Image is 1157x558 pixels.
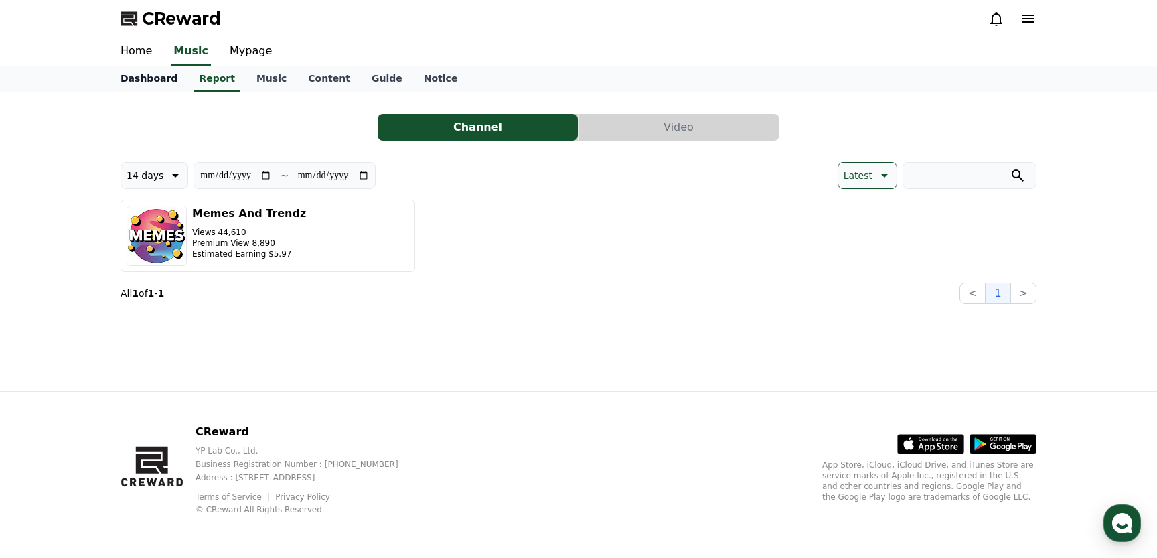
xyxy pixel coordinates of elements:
[219,38,283,66] a: Mypage
[196,492,272,502] a: Terms of Service
[34,445,58,456] span: Home
[121,8,221,29] a: CReward
[110,38,163,66] a: Home
[378,114,578,141] button: Channel
[578,114,779,141] button: Video
[413,66,469,92] a: Notice
[194,66,240,92] a: Report
[192,227,306,238] p: Views 44,610
[192,238,306,249] p: Premium View 8,890
[196,424,420,440] p: CReward
[198,445,231,456] span: Settings
[196,445,420,456] p: YP Lab Co., Ltd.
[1010,283,1036,304] button: >
[157,288,164,299] strong: 1
[196,472,420,483] p: Address : [STREET_ADDRESS]
[121,287,164,300] p: All of -
[173,425,257,458] a: Settings
[378,114,578,141] a: Channel
[127,166,163,185] p: 14 days
[171,38,211,66] a: Music
[192,249,306,259] p: Estimated Earning $5.97
[110,66,188,92] a: Dashboard
[121,200,415,272] button: Memes And Trendz Views 44,610 Premium View 8,890 Estimated Earning $5.97
[280,167,289,184] p: ~
[297,66,361,92] a: Content
[844,166,872,185] p: Latest
[822,460,1036,502] p: App Store, iCloud, iCloud Drive, and iTunes Store are service marks of Apple Inc., registered in ...
[121,162,188,189] button: 14 days
[838,162,897,189] button: Latest
[196,459,420,470] p: Business Registration Number : [PHONE_NUMBER]
[275,492,330,502] a: Privacy Policy
[578,114,779,141] a: Video
[361,66,413,92] a: Guide
[111,445,151,456] span: Messages
[127,206,187,266] img: Memes And Trendz
[196,504,420,515] p: © CReward All Rights Reserved.
[148,288,155,299] strong: 1
[959,283,986,304] button: <
[88,425,173,458] a: Messages
[986,283,1010,304] button: 1
[142,8,221,29] span: CReward
[132,288,139,299] strong: 1
[246,66,297,92] a: Music
[192,206,306,222] h3: Memes And Trendz
[4,425,88,458] a: Home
